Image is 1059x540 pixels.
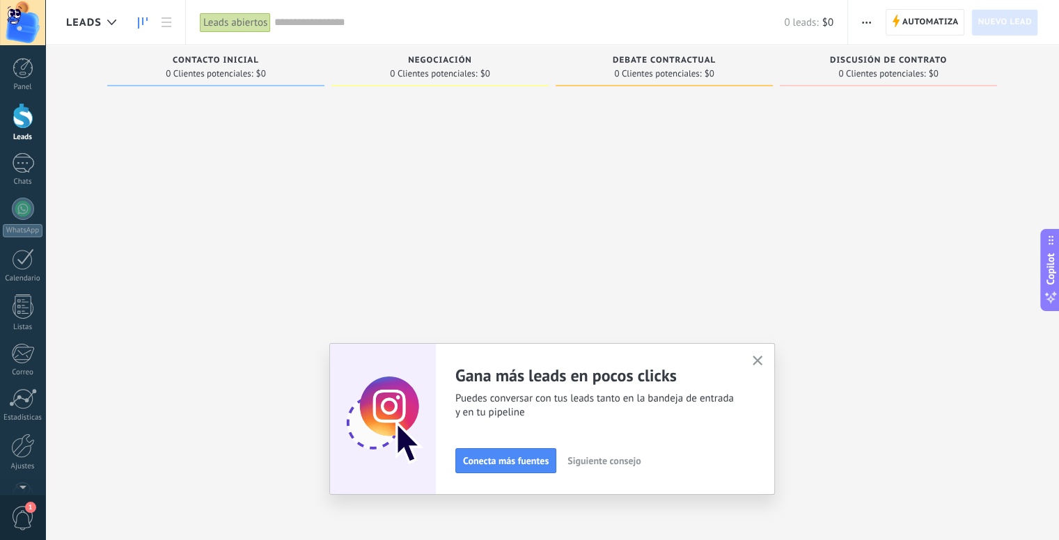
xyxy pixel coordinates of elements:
div: Negociación [338,56,542,67]
span: Contacto inicial [173,56,259,65]
span: 0 Clientes potenciales: [614,70,701,78]
div: Leads [3,133,43,142]
div: Estadísticas [3,413,43,422]
span: Automatiza [902,10,959,35]
button: Más [856,9,877,35]
span: Siguiente consejo [567,456,641,466]
span: Negociación [408,56,472,65]
span: 0 Clientes potenciales: [390,70,477,78]
div: Debate contractual [563,56,766,67]
div: Correo [3,368,43,377]
h2: Gana más leads en pocos clicks [455,365,735,386]
div: Contacto inicial [114,56,317,67]
span: Debate contractual [613,56,716,65]
span: Nuevo lead [978,10,1032,35]
div: Leads abiertos [200,13,271,33]
span: Copilot [1044,253,1058,285]
span: $0 [480,70,490,78]
button: Siguiente consejo [561,450,647,471]
span: $0 [929,70,939,78]
div: Discusión de contrato [787,56,990,67]
div: WhatsApp [3,224,42,237]
span: 0 Clientes potenciales: [838,70,925,78]
span: 0 Clientes potenciales: [166,70,253,78]
span: 0 leads: [784,16,818,29]
a: Lista [155,9,178,36]
div: Ajustes [3,462,43,471]
span: Discusión de contrato [830,56,947,65]
span: $0 [256,70,266,78]
span: Conecta más fuentes [463,456,549,466]
span: $0 [822,16,833,29]
a: Leads [131,9,155,36]
div: Panel [3,83,43,92]
button: Conecta más fuentes [455,448,556,473]
div: Chats [3,177,43,186]
a: Automatiza [886,9,965,35]
span: $0 [705,70,714,78]
span: 1 [25,502,36,513]
div: Calendario [3,274,43,283]
div: Listas [3,323,43,332]
span: Leads [66,16,102,29]
span: Puedes conversar con tus leads tanto en la bandeja de entrada y en tu pipeline [455,392,735,420]
a: Nuevo lead [971,9,1038,35]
